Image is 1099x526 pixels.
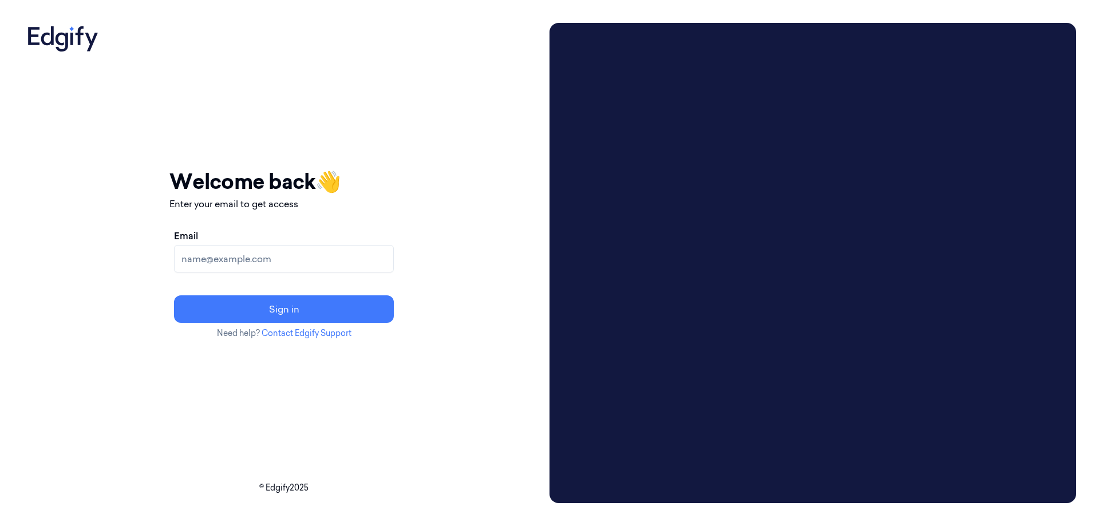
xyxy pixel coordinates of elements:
h1: Welcome back 👋 [169,166,398,197]
a: Contact Edgify Support [262,328,351,338]
button: Sign in [174,295,394,323]
p: Need help? [169,327,398,339]
p: © Edgify 2025 [23,482,545,494]
input: name@example.com [174,245,394,272]
p: Enter your email to get access [169,197,398,211]
label: Email [174,229,198,243]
